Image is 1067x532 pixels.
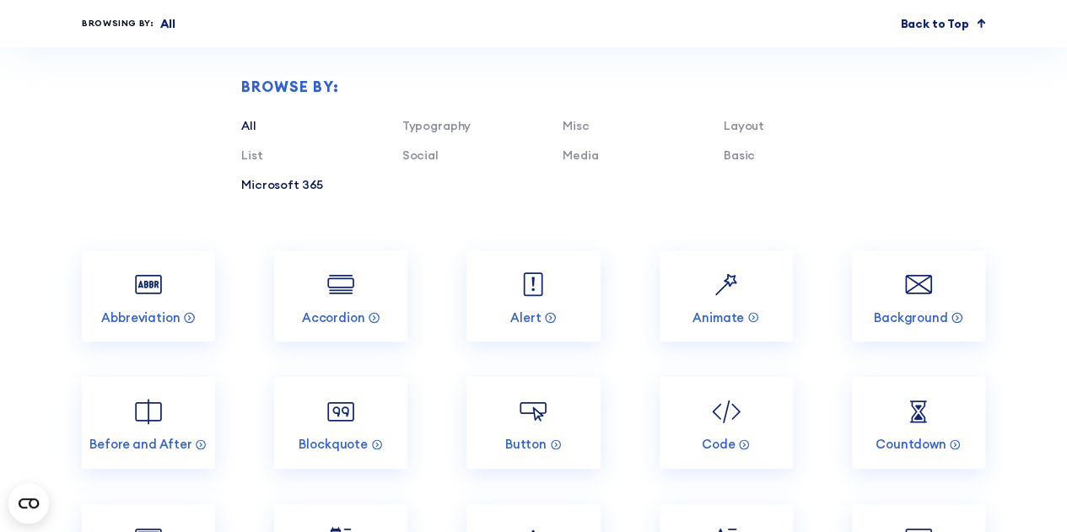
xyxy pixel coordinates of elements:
div: Browse by: [241,79,884,94]
a: Before and After [82,377,215,469]
img: Abbreviation [131,266,166,302]
a: Button [466,377,600,469]
a: Abbreviation [82,250,215,342]
a: Blockquote [274,377,407,469]
button: Open CMP widget [8,483,49,524]
p: Accordion [302,309,365,325]
a: Accordion [274,250,407,342]
a: All [241,118,256,133]
img: Blockquote [323,394,358,429]
p: Animate [692,309,744,325]
a: Back to Top [900,15,985,33]
img: Code [709,394,744,429]
div: Browsing by: [82,17,154,30]
img: Animate [709,266,744,302]
a: Social [402,148,439,163]
a: Background [852,250,985,342]
a: Microsoft 365 [241,177,323,192]
p: Button [505,436,547,452]
iframe: Chat Widget [763,336,1067,532]
a: Layout [724,118,764,133]
img: Background [901,266,936,302]
p: Code [702,436,735,452]
img: Alert [515,266,551,302]
p: Background [874,309,948,325]
a: Media [563,148,598,163]
a: Basic [724,148,755,163]
a: Code [660,377,793,469]
p: Blockquote [299,436,368,452]
a: Alert [466,250,600,342]
img: Button [515,394,551,429]
a: Typography [402,118,472,133]
a: List [241,148,262,163]
img: Before and After [131,394,166,429]
a: Animate [660,250,793,342]
p: Alert [510,309,541,325]
img: Accordion [323,266,358,302]
p: Back to Top [900,15,968,33]
p: All [160,15,176,33]
a: Misc [563,118,589,133]
p: Before and After [89,436,192,452]
p: Abbreviation [101,309,180,325]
